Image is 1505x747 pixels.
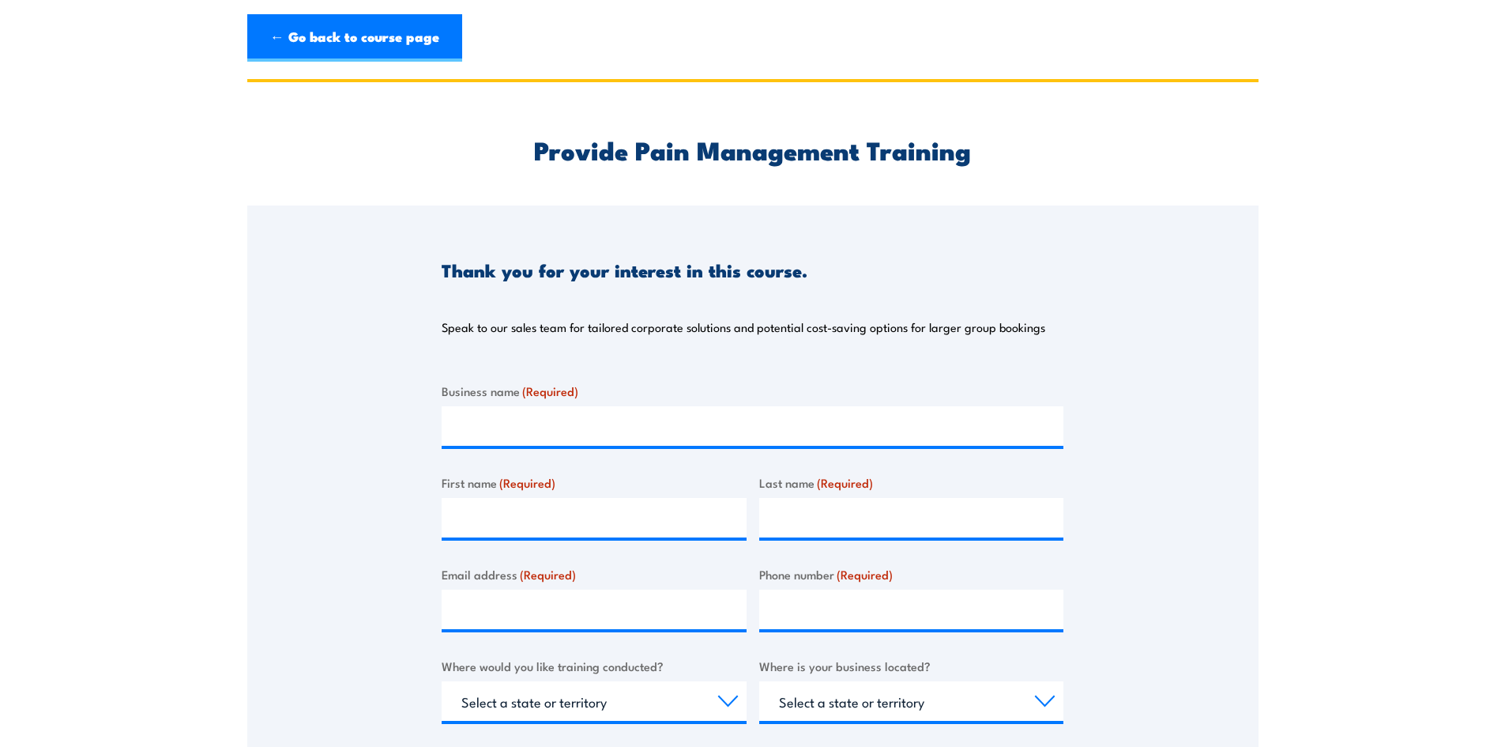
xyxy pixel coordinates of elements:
label: Business name [442,382,1063,400]
label: Last name [759,473,1064,492]
h3: Thank you for your interest in this course. [442,261,807,279]
label: Where would you like training conducted? [442,657,747,675]
a: ← Go back to course page [247,14,462,62]
label: First name [442,473,747,492]
span: (Required) [520,565,576,583]
p: Speak to our sales team for tailored corporate solutions and potential cost-saving options for la... [442,319,1045,335]
span: (Required) [522,382,578,399]
h2: Provide Pain Management Training [442,138,1063,160]
span: (Required) [837,565,893,583]
label: Phone number [759,565,1064,583]
label: Where is your business located? [759,657,1064,675]
label: Email address [442,565,747,583]
span: (Required) [499,473,555,491]
span: (Required) [817,473,873,491]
